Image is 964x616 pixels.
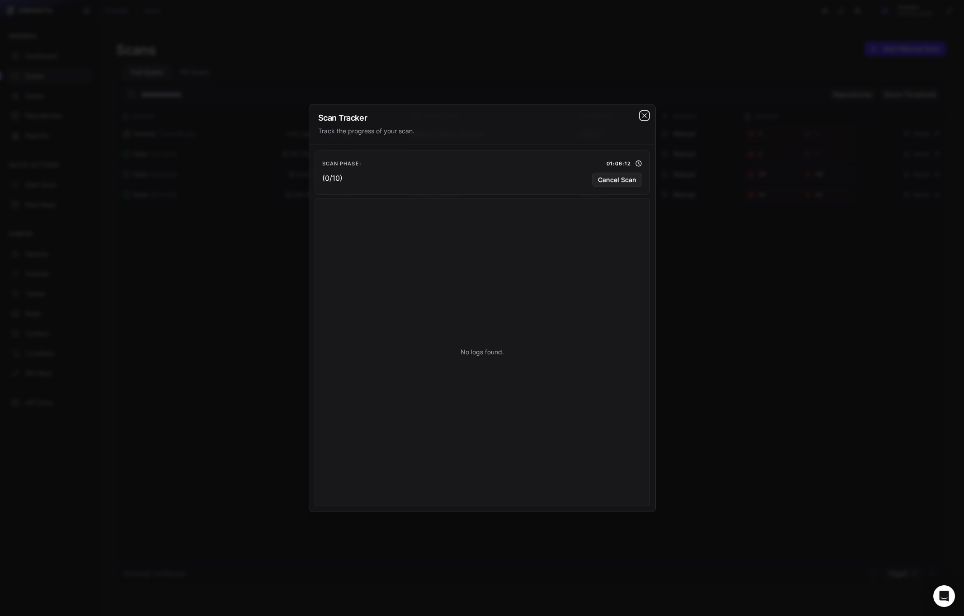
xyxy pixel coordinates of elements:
[461,348,504,357] p: No logs found.
[933,585,955,607] div: Open Intercom Messenger
[322,172,343,187] p: (0/10)
[322,158,361,169] span: Scan Phase:
[318,113,646,122] h2: Scan Tracker
[641,112,648,119] svg: cross 2,
[607,158,631,169] span: 01:06:12
[318,126,646,135] div: Track the progress of your scan.
[592,172,642,187] button: Cancel Scan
